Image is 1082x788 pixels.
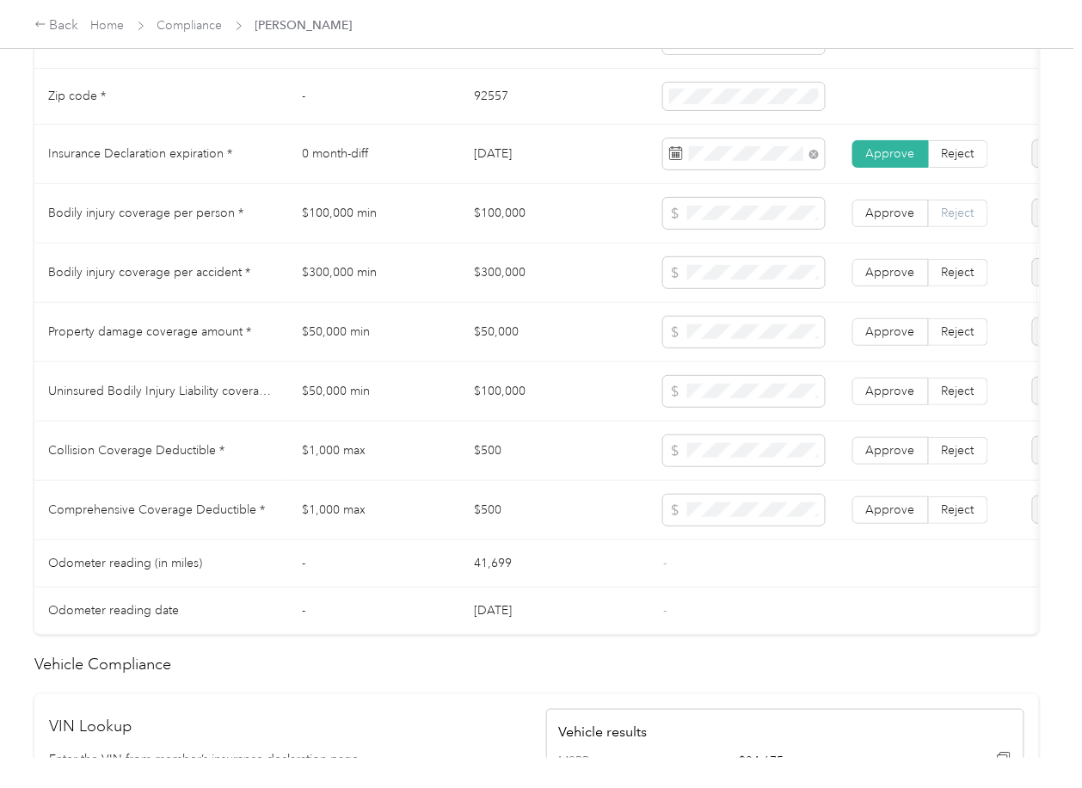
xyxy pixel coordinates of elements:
[942,265,974,280] span: Reject
[460,422,649,481] td: $500
[34,125,288,184] td: Insurance Declaration expiration *
[48,324,251,339] span: Property damage coverage amount *
[34,540,288,588] td: Odometer reading (in miles)
[48,206,243,220] span: Bodily injury coverage per person *
[48,265,250,280] span: Bodily injury coverage per accident *
[942,146,974,161] span: Reject
[91,18,125,33] a: Home
[48,384,353,398] span: Uninsured Bodily Injury Liability coverage per accident *
[866,324,915,339] span: Approve
[663,603,667,618] span: -
[866,384,915,398] span: Approve
[34,184,288,243] td: Bodily injury coverage per person *
[866,146,915,161] span: Approve
[559,752,631,771] span: MSRP
[460,303,649,362] td: $50,000
[460,588,649,635] td: [DATE]
[559,722,1011,742] h4: Vehicle results
[50,750,528,768] p: Enter the VIN from member’s insurance declaration page
[50,715,528,738] h2: VIN Lookup
[34,362,288,422] td: Uninsured Bodily Injury Liability coverage per accident *
[942,384,974,398] span: Reject
[942,206,974,220] span: Reject
[34,653,1039,676] h2: Vehicle Compliance
[942,502,974,517] span: Reject
[460,69,649,125] td: 92557
[288,422,460,481] td: $1,000 max
[34,422,288,481] td: Collision Coverage Deductible *
[288,481,460,540] td: $1,000 max
[460,184,649,243] td: $100,000
[866,206,915,220] span: Approve
[288,540,460,588] td: -
[986,692,1082,788] iframe: Everlance-gr Chat Button Frame
[288,125,460,184] td: 0 month-diff
[34,588,288,635] td: Odometer reading date
[460,540,649,588] td: 41,699
[34,15,79,36] div: Back
[288,588,460,635] td: -
[460,481,649,540] td: $500
[866,443,915,458] span: Approve
[663,556,667,570] span: -
[460,243,649,303] td: $300,000
[48,146,232,161] span: Insurance Declaration expiration *
[48,603,179,618] span: Odometer reading date
[34,243,288,303] td: Bodily injury coverage per accident *
[48,502,265,517] span: Comprehensive Coverage Deductible *
[942,324,974,339] span: Reject
[288,243,460,303] td: $300,000 min
[288,69,460,125] td: -
[48,443,224,458] span: Collision Coverage Deductible *
[48,556,202,570] span: Odometer reading (in miles)
[866,265,915,280] span: Approve
[288,362,460,422] td: $50,000 min
[48,89,106,103] span: Zip code *
[34,303,288,362] td: Property damage coverage amount *
[34,69,288,125] td: Zip code *
[288,184,460,243] td: $100,000 min
[942,443,974,458] span: Reject
[157,18,223,33] a: Compliance
[460,125,649,184] td: [DATE]
[288,303,460,362] td: $50,000 min
[255,16,353,34] span: [PERSON_NAME]
[866,502,915,517] span: Approve
[740,752,920,771] span: $34,675
[460,362,649,422] td: $100,000
[34,481,288,540] td: Comprehensive Coverage Deductible *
